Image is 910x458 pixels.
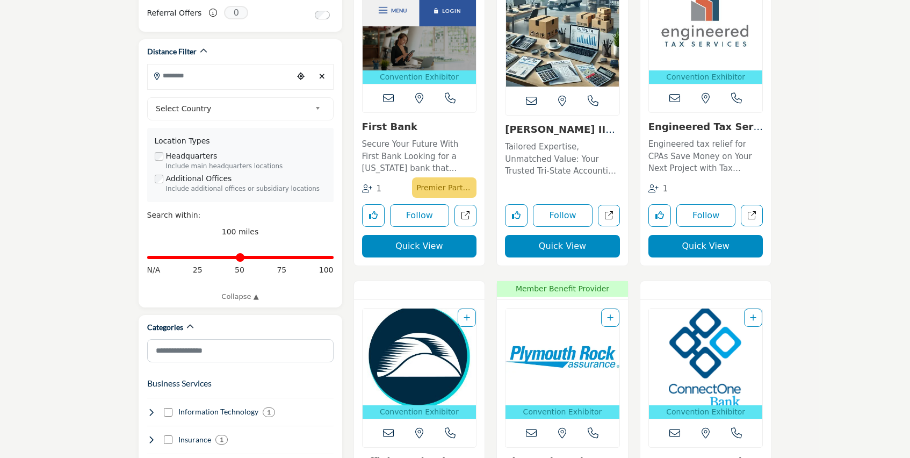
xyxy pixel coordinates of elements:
p: Convention Exhibitor [651,71,761,83]
div: 1 Results For Information Technology [263,407,275,417]
button: Like listing [648,204,671,227]
div: Include additional offices or subsidiary locations [166,184,326,194]
button: Like listing [505,204,528,227]
p: Tailored Expertise, Unmatched Value: Your Trusted Tri-State Accounting Partner Operating within t... [505,141,620,177]
a: Open Listing in new tab [505,309,619,419]
button: Like listing [362,204,385,227]
p: Convention Exhibitor [365,71,474,83]
input: Search Category [147,339,334,362]
input: Select Insurance checkbox [164,435,172,444]
p: Engineered tax relief for CPAs Save Money on Your Next Project with Tax Incentives Engineered Tax... [648,138,763,175]
span: 25 [193,264,203,276]
a: Secure Your Future With First Bank Looking for a [US_STATE] bank that understands the unique need... [362,135,477,175]
a: Engineered tax relief for CPAs Save Money on Your Next Project with Tax Incentives Engineered Tax... [648,135,763,175]
b: 1 [220,436,223,443]
label: Additional Offices [166,173,232,184]
span: 50 [235,264,244,276]
input: Select Information Technology checkbox [164,408,172,417]
a: Engineered Tax Servi... [648,121,763,144]
a: First Bank [362,121,418,132]
span: 100 [319,264,334,276]
span: 1 [663,184,668,194]
p: Premier Partner [416,180,472,195]
h2: Categories [147,322,183,333]
a: Tailored Expertise, Unmatched Value: Your Trusted Tri-State Accounting Partner Operating within t... [505,138,620,177]
span: 100 miles [222,227,259,236]
div: Include main headquarters locations [166,162,326,171]
div: Location Types [155,135,326,147]
a: Add To List [607,313,613,322]
img: Affinity Federal Credit Union [363,309,476,405]
p: Convention Exhibitor [651,406,761,418]
img: Plymouth Rock Assurance [505,309,619,405]
a: Collapse ▲ [147,291,334,302]
button: Follow [533,204,593,227]
span: Select Country [156,102,310,115]
div: Followers [362,183,382,195]
div: Choose your current location [293,65,309,88]
button: Quick View [648,235,763,257]
label: Referral Offers [147,4,202,23]
span: Member Benefit Provider [500,283,625,295]
button: Business Services [147,377,212,390]
h3: Paul E. Forsythe III CPA [505,124,620,135]
input: Switch to Referral Offers [315,11,330,19]
a: Open first-bank in new tab [454,205,476,227]
span: N/A [147,264,161,276]
h3: Engineered Tax Services [648,121,763,133]
button: Quick View [362,235,477,257]
img: ConnectOne Bank [649,309,763,405]
b: 1 [267,409,271,416]
span: 0 [224,6,248,19]
a: Open Listing in new tab [649,309,763,419]
a: Open Listing in new tab [363,309,476,419]
h2: Distance Filter [147,46,197,57]
span: 1 [376,184,381,194]
button: Follow [390,204,450,227]
div: Clear search location [314,65,330,88]
p: Secure Your Future With First Bank Looking for a [US_STATE] bank that understands the unique need... [362,138,477,175]
div: 1 Results For Insurance [215,435,228,445]
p: Convention Exhibitor [508,406,617,418]
div: Search within: [147,210,334,221]
h4: Information Technology: Software, cloud services, data management, analytics, automation [178,406,258,417]
label: Headquarters [166,151,218,162]
a: Add To List [750,313,756,322]
div: Followers [648,183,668,195]
p: Convention Exhibitor [365,406,474,418]
button: Follow [676,204,736,227]
a: [PERSON_NAME] III... [505,124,615,147]
a: Open engineered in new tab [741,205,763,227]
a: Add To List [464,313,470,322]
a: Open paul-e-forsythe-iii-cpa in new tab [598,205,620,227]
h3: First Bank [362,121,477,133]
h4: Insurance: Professional liability, healthcare, life insurance, risk management [178,434,211,445]
input: Search Location [148,65,293,86]
span: 75 [277,264,286,276]
button: Quick View [505,235,620,257]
